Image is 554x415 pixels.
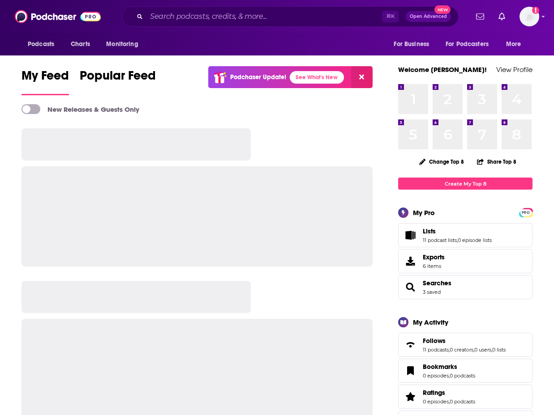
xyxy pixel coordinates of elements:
[506,38,521,51] span: More
[458,237,492,243] a: 0 episode lists
[410,14,447,19] span: Open Advanced
[398,385,533,409] span: Ratings
[423,237,457,243] a: 11 podcast lists
[401,229,419,241] a: Lists
[394,38,429,51] span: For Business
[401,281,419,293] a: Searches
[406,11,451,22] button: Open AdvancedNew
[440,36,502,53] button: open menu
[423,279,451,287] a: Searches
[423,227,492,235] a: Lists
[423,363,457,371] span: Bookmarks
[423,253,445,261] span: Exports
[401,339,419,351] a: Follows
[401,255,419,267] span: Exports
[492,347,506,353] a: 0 lists
[423,337,446,345] span: Follows
[413,318,448,326] div: My Activity
[423,373,449,379] a: 0 episodes
[80,68,156,95] a: Popular Feed
[472,9,488,24] a: Show notifications dropdown
[65,36,95,53] a: Charts
[423,347,449,353] a: 11 podcasts
[398,249,533,273] a: Exports
[387,36,440,53] button: open menu
[413,208,435,217] div: My Pro
[474,347,491,353] a: 0 users
[398,178,533,190] a: Create My Top 8
[477,153,517,170] button: Share Top 8
[423,289,441,295] a: 3 saved
[382,11,399,22] span: ⌘ K
[414,156,469,167] button: Change Top 8
[423,389,475,397] a: Ratings
[423,263,445,269] span: 6 items
[491,347,492,353] span: ,
[450,347,473,353] a: 0 creators
[446,38,489,51] span: For Podcasters
[398,333,533,357] span: Follows
[434,5,451,14] span: New
[520,7,539,26] span: Logged in as Isabellaoidem
[80,68,156,89] span: Popular Feed
[21,68,69,95] a: My Feed
[398,65,487,74] a: Welcome [PERSON_NAME]!
[146,9,382,24] input: Search podcasts, credits, & more...
[532,7,539,14] svg: Add a profile image
[398,359,533,383] span: Bookmarks
[423,227,436,235] span: Lists
[423,398,449,405] a: 0 episodes
[401,364,419,377] a: Bookmarks
[398,223,533,247] span: Lists
[71,38,90,51] span: Charts
[230,73,286,81] p: Podchaser Update!
[21,68,69,89] span: My Feed
[21,104,139,114] a: New Releases & Guests Only
[423,389,445,397] span: Ratings
[500,36,533,53] button: open menu
[520,7,539,26] img: User Profile
[450,373,475,379] a: 0 podcasts
[106,38,138,51] span: Monitoring
[28,38,54,51] span: Podcasts
[450,398,475,405] a: 0 podcasts
[100,36,150,53] button: open menu
[423,337,506,345] a: Follows
[290,71,344,84] a: See What's New
[423,363,475,371] a: Bookmarks
[457,237,458,243] span: ,
[520,209,531,216] span: PRO
[496,65,533,74] a: View Profile
[15,8,101,25] img: Podchaser - Follow, Share and Rate Podcasts
[495,9,509,24] a: Show notifications dropdown
[21,36,66,53] button: open menu
[398,275,533,299] span: Searches
[520,209,531,216] a: PRO
[122,6,459,27] div: Search podcasts, credits, & more...
[473,347,474,353] span: ,
[401,390,419,403] a: Ratings
[520,7,539,26] button: Show profile menu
